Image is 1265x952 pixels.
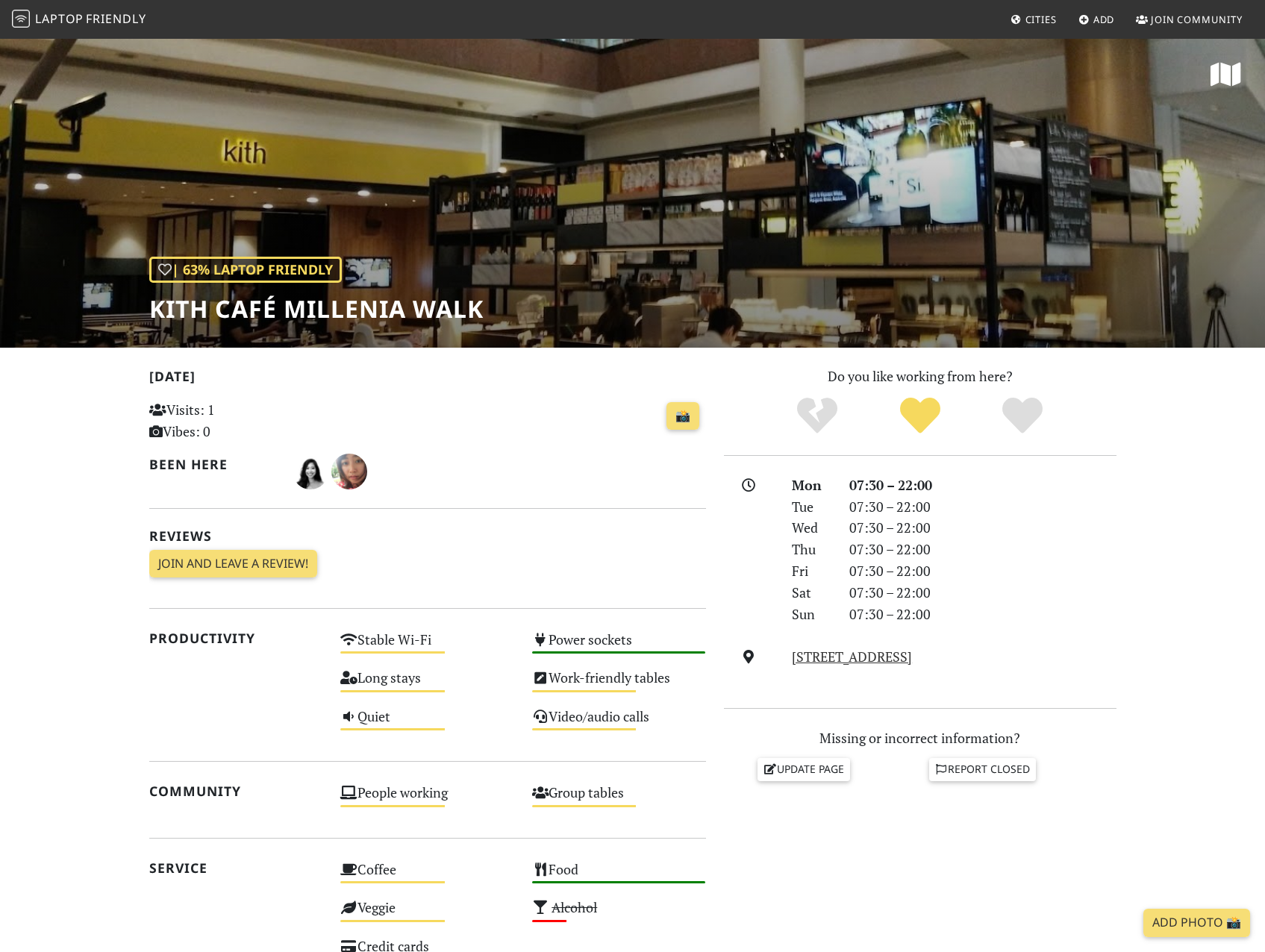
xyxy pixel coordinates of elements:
div: | 63% Laptop Friendly [149,257,342,283]
div: 07:30 – 22:00 [840,496,1125,518]
a: Join and leave a review! [149,550,317,578]
p: Missing or incorrect information? [724,727,1116,749]
span: Add [1093,13,1115,26]
h2: Service [149,860,323,876]
img: 1918-eunice.jpg [293,454,328,489]
h1: Kith Café Millenia Walk [149,295,484,323]
p: Visits: 1 Vibes: 0 [149,399,323,442]
div: Video/audio calls [523,704,715,742]
a: Cities [1005,6,1063,33]
h2: Community [149,783,323,799]
a: Add [1072,6,1121,33]
div: 07:30 – 22:00 [840,475,1125,496]
a: LaptopFriendly LaptopFriendly [12,7,146,33]
div: Sat [783,582,840,604]
div: 07:30 – 22:00 [840,604,1125,625]
div: Food [523,857,715,895]
div: Sun [783,604,840,625]
div: Tue [783,496,840,518]
h2: Reviews [149,528,706,544]
a: Report closed [929,758,1037,780]
div: Mon [783,475,840,496]
div: Coffee [331,857,523,895]
a: [STREET_ADDRESS] [792,648,912,666]
span: Mayuyi Chua [331,461,367,479]
div: Veggie [331,895,523,933]
div: Stable Wi-Fi [331,627,523,666]
div: 07:30 – 22:00 [840,539,1125,560]
span: Laptop [35,10,84,27]
img: LaptopFriendly [12,10,30,28]
div: Work-friendly tables [523,666,715,704]
div: People working [331,780,523,818]
h2: Been here [149,457,275,472]
div: 07:30 – 22:00 [840,517,1125,539]
div: Yes [869,395,972,436]
div: Quiet [331,704,523,742]
div: Power sockets [523,627,715,666]
a: Join Community [1130,6,1249,33]
img: 1782-mayuyi.jpg [331,454,367,489]
div: 07:30 – 22:00 [840,560,1125,582]
span: Eunice Loh [293,461,331,479]
p: Do you like working from here? [724,366,1116,387]
a: Update page [758,758,850,780]
a: 📸 [666,402,699,430]
div: No [766,395,869,436]
div: Fri [783,560,840,582]
a: Add Photo 📸 [1143,909,1250,937]
div: Wed [783,517,840,539]
div: Definitely! [971,395,1074,436]
span: Join Community [1151,13,1243,26]
h2: [DATE] [149,369,706,390]
div: Long stays [331,666,523,704]
div: Group tables [523,780,715,818]
span: Cities [1025,13,1057,26]
s: Alcohol [552,898,597,916]
span: Friendly [86,10,146,27]
h2: Productivity [149,630,323,646]
div: 07:30 – 22:00 [840,582,1125,604]
div: Thu [783,539,840,560]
